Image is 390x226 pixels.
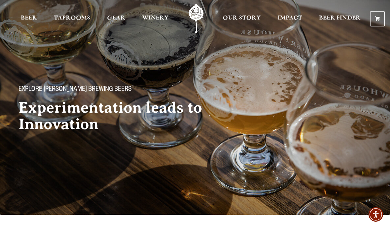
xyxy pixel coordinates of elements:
a: Impact [273,4,306,34]
h2: Experimentation leads to Innovation [19,99,225,132]
span: Beer [21,16,37,21]
span: Taprooms [54,16,90,21]
span: Gear [107,16,125,21]
a: Odell Home [184,4,209,34]
a: Beer Finder [315,4,365,34]
a: Gear [103,4,130,34]
span: Impact [278,16,302,21]
a: Our Story [218,4,265,34]
span: Winery [142,16,169,21]
span: Our Story [223,16,261,21]
a: Winery [138,4,173,34]
span: Explore [PERSON_NAME] Brewing Beers [19,86,132,94]
span: Beer Finder [319,16,361,21]
a: Taprooms [50,4,95,34]
div: Accessibility Menu [369,207,383,222]
a: Beer [17,4,41,34]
